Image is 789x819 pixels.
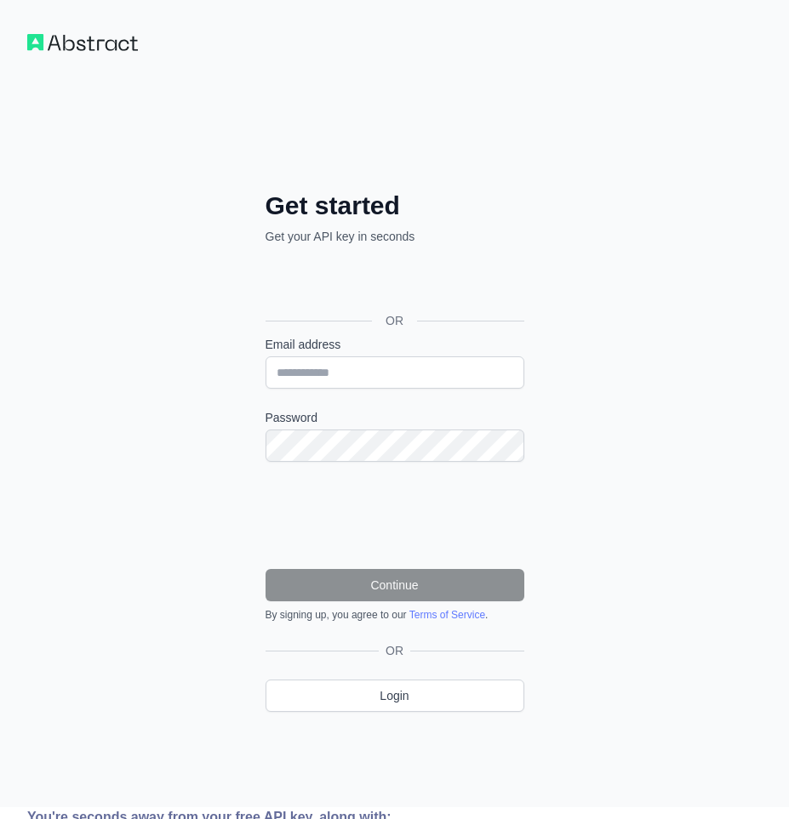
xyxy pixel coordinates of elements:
span: OR [372,312,417,329]
p: Get your API key in seconds [266,228,524,245]
label: Password [266,409,524,426]
a: Terms of Service [409,609,485,621]
iframe: reCAPTCHA [266,482,524,549]
a: Login [266,680,524,712]
h2: Get started [266,191,524,221]
img: Workflow [27,34,138,51]
iframe: Pulsante Accedi con Google [257,264,529,301]
label: Email address [266,336,524,353]
button: Continue [266,569,524,601]
div: By signing up, you agree to our . [266,608,524,622]
div: Accedi con Google. Si apre in una nuova scheda [266,264,521,301]
span: OR [379,642,410,659]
